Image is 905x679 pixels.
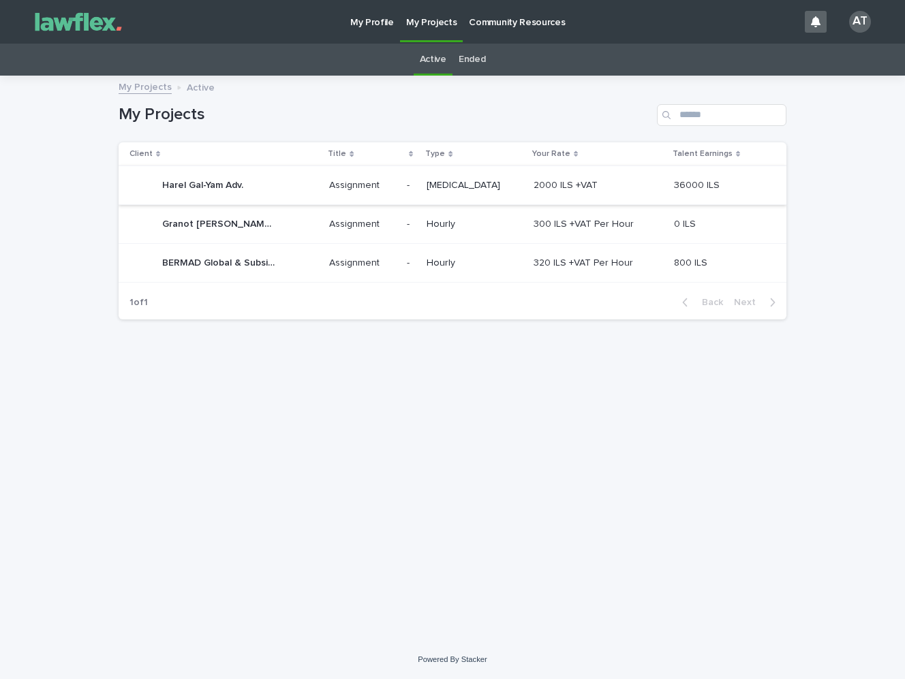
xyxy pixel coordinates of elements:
img: Gnvw4qrBSHOAfo8VMhG6 [27,8,129,35]
p: 2000 ILS +VAT [534,177,600,191]
h1: My Projects [119,105,651,125]
div: AT [849,11,871,33]
p: - [407,255,412,269]
a: My Projects [119,78,172,94]
p: Hourly [427,257,523,269]
p: Assignment [329,216,382,230]
p: 36000 ILS [674,177,722,191]
button: Next [728,296,786,309]
p: 800 ILS [674,255,710,269]
p: Active [187,79,215,94]
tr: BERMAD Global & SubsidiariesBERMAD Global & Subsidiaries AssignmentAssignment -- Hourly320 ILS +V... [119,244,786,283]
p: BERMAD Global & Subsidiaries [162,255,279,269]
p: Harel Gal-Yam Adv. [162,177,246,191]
p: 300 ILS +VAT Per Hour [534,216,636,230]
p: Your Rate [532,146,570,161]
p: - [407,177,412,191]
p: - [407,216,412,230]
tr: Harel Gal-Yam Adv.Harel Gal-Yam Adv. AssignmentAssignment -- [MEDICAL_DATA]2000 ILS +VAT2000 ILS ... [119,166,786,205]
tr: Granot [PERSON_NAME] Law OfficeGranot [PERSON_NAME] Law Office AssignmentAssignment -- Hourly300 ... [119,205,786,244]
input: Search [657,104,786,126]
button: Back [671,296,728,309]
p: Assignment [329,255,382,269]
p: [MEDICAL_DATA] [427,180,523,191]
p: Title [328,146,346,161]
p: Client [129,146,153,161]
p: 1 of 1 [119,286,159,319]
span: Next [734,298,764,307]
p: Granot [PERSON_NAME] Law Office [162,216,279,230]
span: Back [694,298,723,307]
p: Talent Earnings [673,146,733,161]
a: Ended [459,44,485,76]
p: Type [425,146,445,161]
p: 320 ILS +VAT Per Hour [534,255,636,269]
a: Active [420,44,446,76]
p: Assignment [329,177,382,191]
a: Powered By Stacker [418,655,487,663]
p: Hourly [427,219,523,230]
p: 0 ILS [674,216,699,230]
